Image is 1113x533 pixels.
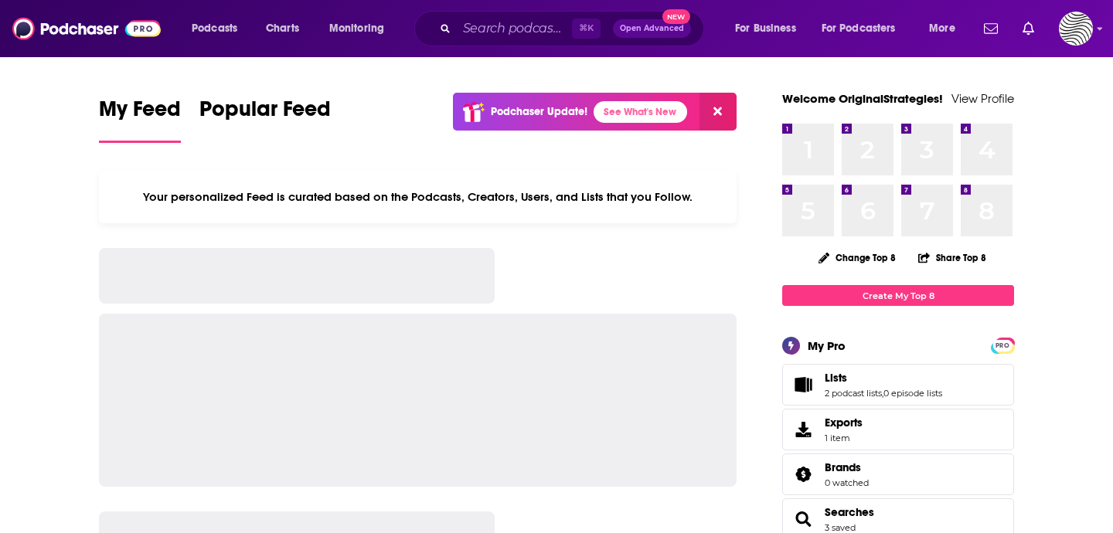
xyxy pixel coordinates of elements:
[572,19,601,39] span: ⌘ K
[825,460,861,474] span: Brands
[181,16,257,41] button: open menu
[457,16,572,41] input: Search podcasts, credits, & more...
[1016,15,1040,42] a: Show notifications dropdown
[993,339,1012,351] a: PRO
[613,19,691,38] button: Open AdvancedNew
[825,505,874,519] a: Searches
[808,338,846,353] div: My Pro
[1059,12,1093,46] img: User Profile
[825,460,869,474] a: Brands
[192,18,237,39] span: Podcasts
[735,18,796,39] span: For Business
[883,388,942,399] a: 0 episode lists
[782,453,1014,495] span: Brands
[788,374,819,396] a: Lists
[99,96,181,131] span: My Feed
[782,409,1014,450] a: Exports
[318,16,404,41] button: open menu
[825,522,856,533] a: 3 saved
[951,91,1014,106] a: View Profile
[1059,12,1093,46] button: Show profile menu
[788,463,819,485] a: Brands
[782,91,943,106] a: Welcome OriginalStrategies!
[788,508,819,530] a: Searches
[724,16,815,41] button: open menu
[620,25,684,32] span: Open Advanced
[594,101,687,123] a: See What's New
[429,11,719,46] div: Search podcasts, credits, & more...
[993,340,1012,351] span: PRO
[812,16,918,41] button: open menu
[329,18,384,39] span: Monitoring
[782,364,1014,406] span: Lists
[825,388,882,399] a: 2 podcast lists
[825,477,869,488] a: 0 watched
[199,96,331,131] span: Popular Feed
[199,96,331,143] a: Popular Feed
[825,416,863,429] span: Exports
[825,371,942,385] a: Lists
[917,243,987,273] button: Share Top 8
[882,388,883,399] span: ,
[978,15,1004,42] a: Show notifications dropdown
[825,371,847,385] span: Lists
[99,96,181,143] a: My Feed
[662,9,690,24] span: New
[825,433,863,443] span: 1 item
[929,18,955,39] span: More
[256,16,308,41] a: Charts
[788,419,819,440] span: Exports
[822,18,896,39] span: For Podcasters
[491,105,587,118] p: Podchaser Update!
[266,18,299,39] span: Charts
[99,171,737,223] div: Your personalized Feed is curated based on the Podcasts, Creators, Users, and Lists that you Follow.
[12,14,161,43] img: Podchaser - Follow, Share and Rate Podcasts
[782,285,1014,306] a: Create My Top 8
[809,248,905,267] button: Change Top 8
[918,16,975,41] button: open menu
[1059,12,1093,46] span: Logged in as OriginalStrategies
